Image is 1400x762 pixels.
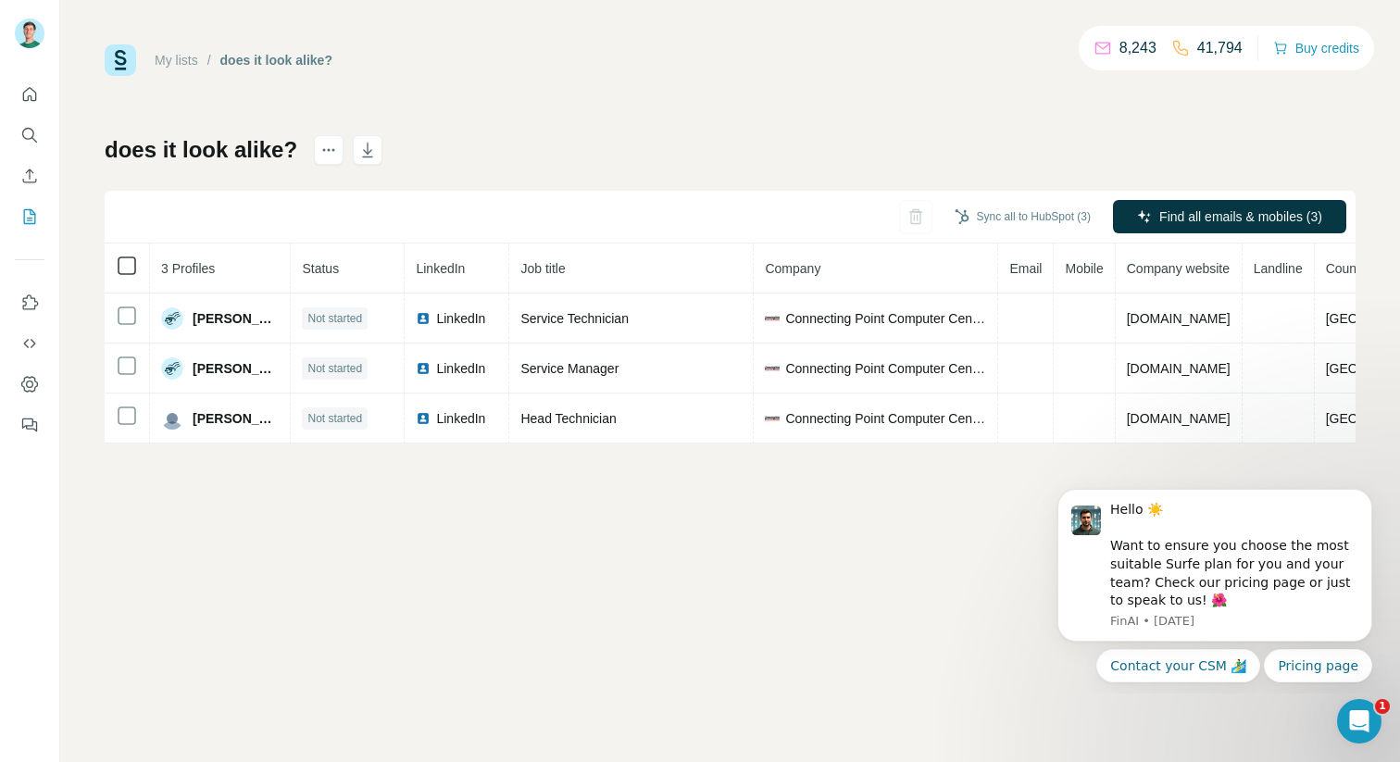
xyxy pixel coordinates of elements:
span: Connecting Point Computer Centers [785,409,986,428]
button: Enrich CSV [15,159,44,193]
img: company-logo [765,411,780,426]
li: / [207,51,211,69]
span: Email [1009,261,1042,276]
span: LinkedIn [436,359,485,378]
button: Use Surfe on LinkedIn [15,286,44,319]
span: Job title [520,261,565,276]
span: [PERSON_NAME] [193,309,279,328]
p: 8,243 [1119,37,1156,59]
a: My lists [155,53,198,68]
span: Not started [307,310,362,327]
iframe: Intercom notifications message [1030,472,1400,693]
img: Avatar [161,407,183,430]
span: Country [1326,261,1371,276]
img: LinkedIn logo [416,411,431,426]
span: Connecting Point Computer Centers [785,359,986,378]
span: Not started [307,410,362,427]
button: My lists [15,200,44,233]
span: LinkedIn [416,261,465,276]
button: Quick start [15,78,44,111]
img: LinkedIn logo [416,361,431,376]
span: 1 [1375,699,1390,714]
img: Avatar [15,19,44,48]
span: Not started [307,360,362,377]
span: Status [302,261,339,276]
span: [DOMAIN_NAME] [1127,411,1231,426]
span: [DOMAIN_NAME] [1127,361,1231,376]
span: Company [765,261,820,276]
button: Dashboard [15,368,44,401]
button: actions [314,135,344,165]
button: Search [15,119,44,152]
span: Mobile [1065,261,1103,276]
span: LinkedIn [436,409,485,428]
span: [PERSON_NAME] [193,409,279,428]
img: Surfe Logo [105,44,136,76]
button: Sync all to HubSpot (3) [942,203,1104,231]
img: Avatar [161,357,183,380]
span: Connecting Point Computer Centers [785,309,986,328]
span: Company website [1127,261,1230,276]
span: [DOMAIN_NAME] [1127,311,1231,326]
span: [PERSON_NAME] [193,359,279,378]
span: Find all emails & mobiles (3) [1159,207,1322,226]
span: 3 Profiles [161,261,215,276]
button: Use Surfe API [15,327,44,360]
img: Avatar [161,307,183,330]
p: 41,794 [1197,37,1243,59]
span: Head Technician [520,411,616,426]
h1: does it look alike? [105,135,297,165]
span: Service Manager [520,361,619,376]
img: company-logo [765,361,780,376]
img: LinkedIn logo [416,311,431,326]
span: LinkedIn [436,309,485,328]
button: Feedback [15,408,44,442]
span: Landline [1254,261,1303,276]
img: company-logo [765,311,780,326]
button: Find all emails & mobiles (3) [1113,200,1346,233]
span: Service Technician [520,311,628,326]
button: Buy credits [1273,35,1359,61]
iframe: Intercom live chat [1337,699,1381,743]
div: does it look alike? [220,51,332,69]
